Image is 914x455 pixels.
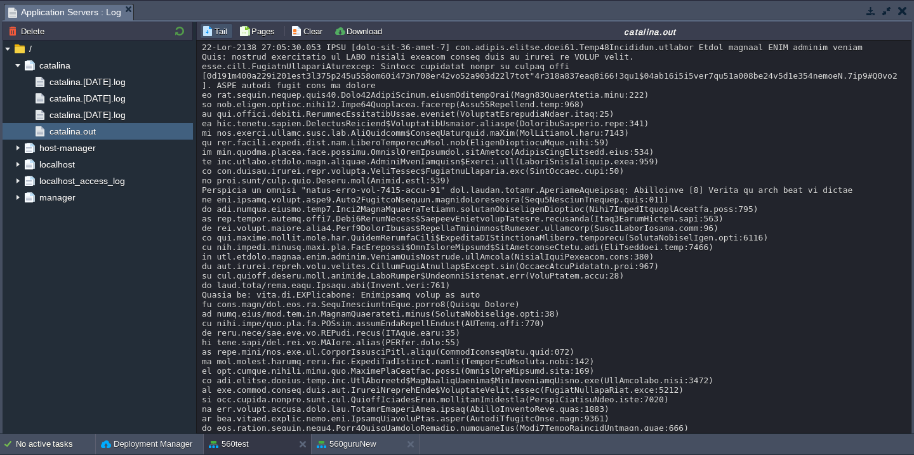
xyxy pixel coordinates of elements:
[47,93,128,104] a: catalina.[DATE].log
[8,25,48,37] button: Delete
[47,109,128,121] a: catalina.[DATE].log
[37,142,98,154] a: host-manager
[8,4,121,20] span: Application Servers : Log
[291,25,326,37] button: Clear
[16,434,95,454] div: No active tasks
[47,126,98,137] a: catalina.out
[239,25,279,37] button: Pages
[37,159,77,170] a: localhost
[37,192,77,203] a: manager
[202,25,231,37] button: Tail
[37,60,72,71] a: catalina
[47,76,128,88] a: catalina.[DATE].log
[317,438,376,451] button: 560guruNew
[101,438,192,451] button: Deployment Manager
[209,438,249,451] button: 560test
[27,43,34,55] a: /
[37,175,127,187] a: localhost_access_log
[391,26,910,37] div: catalina.out
[334,25,386,37] button: Download
[861,404,901,442] iframe: chat widget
